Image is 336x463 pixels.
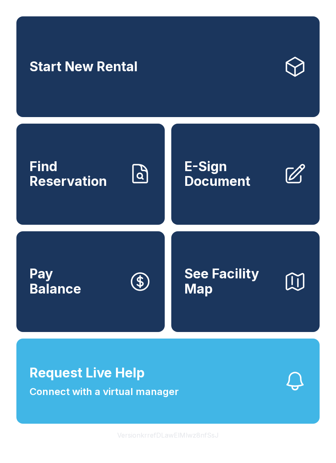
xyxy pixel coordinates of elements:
span: See Facility Map [184,267,277,296]
a: Find Reservation [16,124,165,224]
button: See Facility Map [171,231,320,332]
a: Start New Rental [16,16,320,117]
span: Pay Balance [30,267,81,296]
span: Start New Rental [30,59,138,75]
button: Request Live HelpConnect with a virtual manager [16,339,320,424]
button: PayBalance [16,231,165,332]
span: Connect with a virtual manager [30,384,179,399]
span: E-Sign Document [184,159,277,189]
span: Find Reservation [30,159,122,189]
button: VersionkrrefDLawElMlwz8nfSsJ [111,424,225,447]
a: E-Sign Document [171,124,320,224]
span: Request Live Help [30,363,145,383]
